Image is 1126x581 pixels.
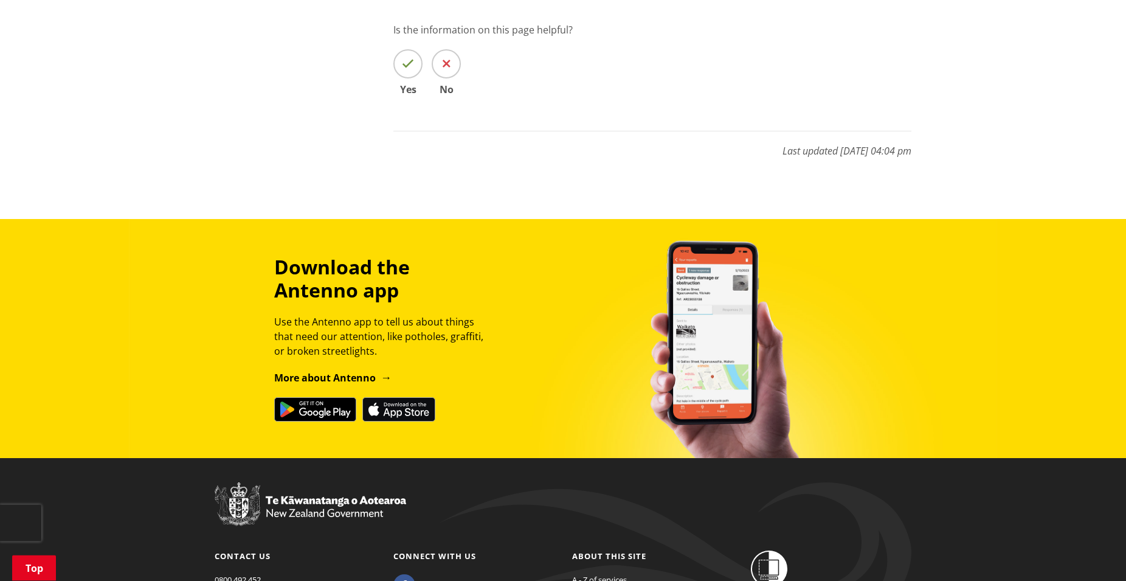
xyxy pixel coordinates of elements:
a: Contact us [215,551,271,562]
a: About this site [572,551,646,562]
span: No [432,85,461,94]
iframe: Messenger Launcher [1070,530,1114,574]
img: New Zealand Government [215,482,406,526]
span: Yes [393,85,423,94]
p: Is the information on this page helpful? [393,23,911,37]
p: Last updated [DATE] 04:04 pm [393,131,911,158]
p: Use the Antenno app to tell us about things that need our attention, like potholes, graffiti, or ... [274,315,494,358]
a: Connect with us [393,551,476,562]
img: Get it on Google Play [274,397,356,422]
a: More about Antenno [274,371,392,384]
a: Top [12,555,56,581]
a: New Zealand Government [215,510,406,521]
h3: Download the Antenno app [274,256,494,302]
img: Download on the App Store [362,397,435,422]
